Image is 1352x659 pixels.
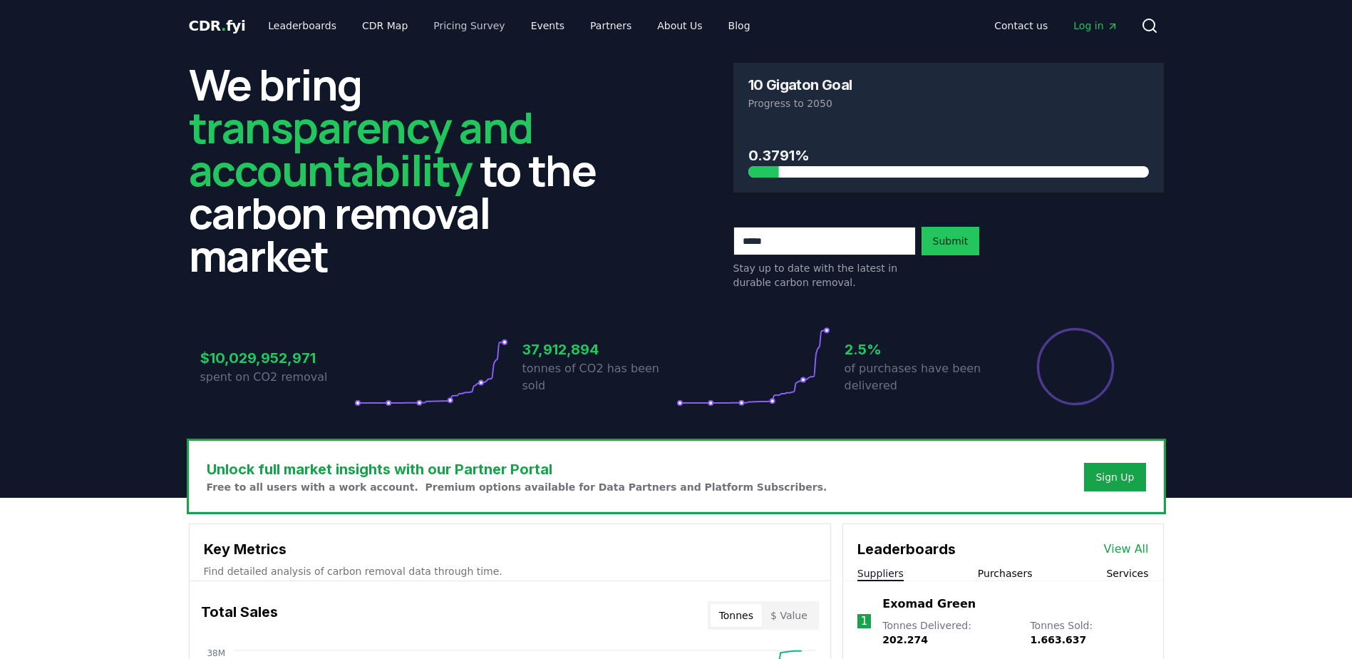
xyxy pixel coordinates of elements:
p: 1 [860,613,867,630]
h3: 10 Gigaton Goal [748,78,852,92]
span: 202.274 [882,634,928,645]
a: Exomad Green [882,596,976,613]
span: 1.663.637 [1030,634,1086,645]
a: About Us [646,13,713,39]
h3: Leaderboards [857,538,956,560]
div: Percentage of sales delivered [1036,327,1115,407]
a: Log in [1062,13,1129,39]
p: Find detailed analysis of carbon removal data through time. [204,564,816,578]
a: Partners [579,13,643,39]
span: . [221,17,226,34]
span: transparency and accountability [189,98,533,199]
a: Contact us [983,13,1059,39]
a: Sign Up [1095,470,1134,484]
h3: Total Sales [201,601,278,630]
a: Pricing Survey [422,13,516,39]
h3: 2.5% [845,339,998,360]
p: Stay up to date with the latest in durable carbon removal. [733,261,916,290]
button: Sign Up [1084,463,1145,491]
a: View All [1104,541,1149,558]
h3: $10,029,952,971 [200,347,354,369]
button: Tonnes [711,604,762,627]
h3: Key Metrics [204,538,816,560]
a: Events [520,13,576,39]
tspan: 38M [207,648,225,658]
button: $ Value [762,604,816,627]
p: Free to all users with a work account. Premium options available for Data Partners and Platform S... [207,480,827,494]
span: CDR fyi [189,17,246,34]
h3: 37,912,894 [522,339,676,360]
p: tonnes of CO2 has been sold [522,360,676,394]
a: Leaderboards [257,13,348,39]
a: CDR Map [351,13,419,39]
button: Suppliers [857,566,904,581]
h2: We bring to the carbon removal market [189,63,619,277]
nav: Main [983,13,1129,39]
button: Services [1106,566,1148,581]
p: Progress to 2050 [748,96,1149,111]
p: Tonnes Delivered : [882,618,1016,647]
p: Tonnes Sold : [1030,618,1148,647]
a: Blog [717,13,762,39]
a: CDR.fyi [189,16,246,36]
button: Purchasers [978,566,1033,581]
p: of purchases have been delivered [845,360,998,394]
h3: Unlock full market insights with our Partner Portal [207,459,827,480]
p: spent on CO2 removal [200,369,354,386]
span: Log in [1073,19,1118,33]
h3: 0.3791% [748,145,1149,166]
button: Submit [922,227,980,255]
nav: Main [257,13,761,39]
